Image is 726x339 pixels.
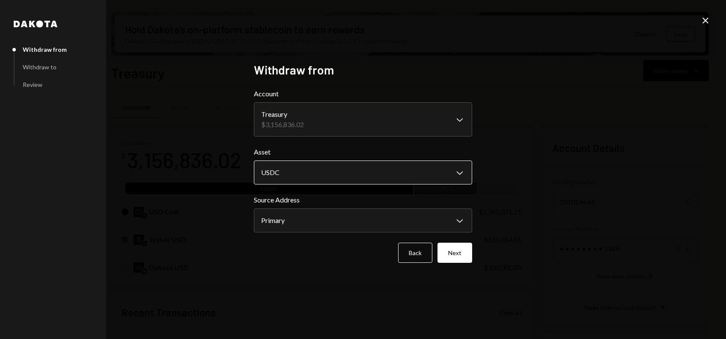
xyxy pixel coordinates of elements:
label: Source Address [254,195,472,205]
button: Back [398,243,432,263]
div: Review [23,81,42,88]
button: Next [437,243,472,263]
h2: Withdraw from [254,62,472,78]
button: Account [254,102,472,137]
button: Asset [254,161,472,184]
label: Account [254,89,472,99]
div: Withdraw from [23,46,67,53]
label: Asset [254,147,472,157]
button: Source Address [254,208,472,232]
div: Withdraw to [23,63,57,71]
